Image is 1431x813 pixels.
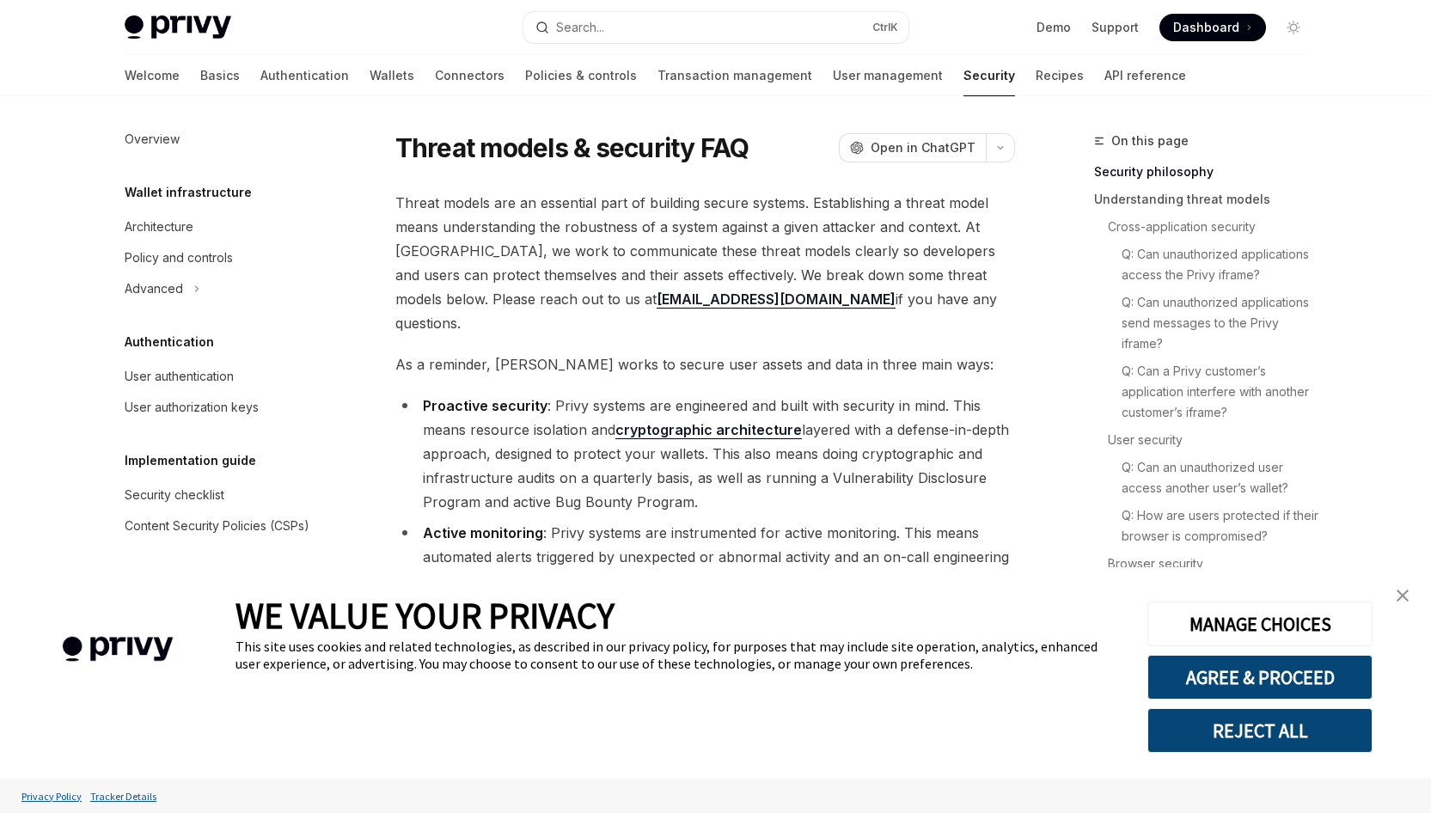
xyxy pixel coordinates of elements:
[395,352,1015,376] span: As a reminder, [PERSON_NAME] works to secure user assets and data in three main ways:
[423,524,543,541] strong: Active monitoring
[395,521,1015,641] li: : Privy systems are instrumented for active monitoring. This means automated alerts triggered by ...
[395,132,749,163] h1: Threat models & security FAQ
[125,15,231,40] img: light logo
[1173,19,1239,36] span: Dashboard
[1385,578,1420,613] a: close banner
[111,211,331,242] a: Architecture
[435,55,505,96] a: Connectors
[395,394,1015,514] li: : Privy systems are engineered and built with security in mind. This means resource isolation and...
[872,21,898,34] span: Ctrl K
[125,332,214,352] h5: Authentication
[1094,213,1321,241] a: Cross-application security
[235,593,615,638] span: WE VALUE YOUR PRIVACY
[1104,55,1186,96] a: API reference
[111,273,331,304] button: Toggle Advanced section
[111,510,331,541] a: Content Security Policies (CSPs)
[1037,19,1071,36] a: Demo
[125,278,183,299] div: Advanced
[523,12,908,43] button: Open search
[871,139,975,156] span: Open in ChatGPT
[125,450,256,471] h5: Implementation guide
[1094,550,1321,578] a: Browser security
[111,392,331,423] a: User authorization keys
[963,55,1015,96] a: Security
[423,397,547,414] strong: Proactive security
[111,242,331,273] a: Policy and controls
[1159,14,1266,41] a: Dashboard
[1094,289,1321,358] a: Q: Can unauthorized applications send messages to the Privy iframe?
[833,55,943,96] a: User management
[125,366,234,387] div: User authentication
[235,638,1122,672] div: This site uses cookies and related technologies, as described in our privacy policy, for purposes...
[1147,708,1373,753] button: REJECT ALL
[1094,241,1321,289] a: Q: Can unauthorized applications access the Privy iframe?
[1111,131,1189,151] span: On this page
[370,55,414,96] a: Wallets
[200,55,240,96] a: Basics
[1036,55,1084,96] a: Recipes
[111,480,331,510] a: Security checklist
[556,17,604,38] div: Search...
[1092,19,1139,36] a: Support
[657,55,812,96] a: Transaction management
[1094,502,1321,550] a: Q: How are users protected if their browser is compromised?
[111,361,331,392] a: User authentication
[839,133,986,162] button: Open in ChatGPT
[125,248,233,268] div: Policy and controls
[125,516,309,536] div: Content Security Policies (CSPs)
[125,182,252,203] h5: Wallet infrastructure
[657,290,896,309] a: [EMAIL_ADDRESS][DOMAIN_NAME]
[1094,426,1321,454] a: User security
[111,124,331,155] a: Overview
[1147,655,1373,700] button: AGREE & PROCEED
[125,485,224,505] div: Security checklist
[525,55,637,96] a: Policies & controls
[1397,590,1409,602] img: close banner
[260,55,349,96] a: Authentication
[1094,158,1321,186] a: Security philosophy
[1147,602,1373,646] button: MANAGE CHOICES
[395,191,1015,335] span: Threat models are an essential part of building secure systems. Establishing a threat model means...
[1094,186,1321,213] a: Understanding threat models
[125,397,259,418] div: User authorization keys
[17,781,86,811] a: Privacy Policy
[86,781,161,811] a: Tracker Details
[125,129,180,150] div: Overview
[125,55,180,96] a: Welcome
[125,217,193,237] div: Architecture
[1094,358,1321,426] a: Q: Can a Privy customer’s application interfere with another customer’s iframe?
[26,612,210,687] img: company logo
[1094,454,1321,502] a: Q: Can an unauthorized user access another user’s wallet?
[1280,14,1307,41] button: Toggle dark mode
[615,421,802,439] a: cryptographic architecture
